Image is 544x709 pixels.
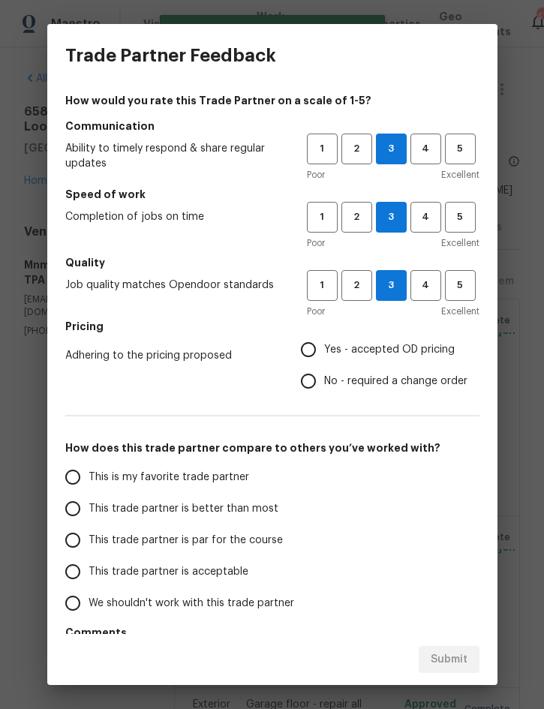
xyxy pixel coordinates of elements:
span: Ability to timely respond & share regular updates [65,141,283,171]
h5: Pricing [65,319,479,334]
span: 3 [377,209,406,226]
span: Excellent [441,304,479,319]
button: 3 [376,270,407,301]
button: 5 [445,202,476,233]
span: Poor [307,167,325,182]
h5: Quality [65,255,479,270]
button: 1 [307,202,338,233]
span: Adhering to the pricing proposed [65,348,277,363]
button: 3 [376,134,407,164]
span: 4 [412,140,440,158]
button: 4 [410,134,441,164]
span: Job quality matches Opendoor standards [65,278,283,293]
span: 1 [308,277,336,294]
span: 4 [412,209,440,226]
h5: Communication [65,119,479,134]
button: 1 [307,134,338,164]
h4: How would you rate this Trade Partner on a scale of 1-5? [65,93,479,108]
span: 2 [343,140,371,158]
button: 4 [410,270,441,301]
span: 1 [308,140,336,158]
span: 3 [377,140,406,158]
button: 2 [341,134,372,164]
h5: Comments [65,625,479,640]
span: 2 [343,209,371,226]
span: 5 [446,209,474,226]
span: This trade partner is par for the course [89,533,283,548]
span: Completion of jobs on time [65,209,283,224]
span: Excellent [441,236,479,251]
span: 1 [308,209,336,226]
button: 4 [410,202,441,233]
h3: Trade Partner Feedback [65,45,276,66]
button: 5 [445,270,476,301]
button: 2 [341,270,372,301]
button: 3 [376,202,407,233]
span: 2 [343,277,371,294]
span: Yes - accepted OD pricing [324,342,455,358]
span: Poor [307,236,325,251]
div: How does this trade partner compare to others you’ve worked with? [65,461,479,619]
span: 5 [446,140,474,158]
span: This trade partner is acceptable [89,564,248,580]
div: Pricing [301,334,479,397]
h5: How does this trade partner compare to others you’ve worked with? [65,440,479,455]
span: 3 [377,277,406,294]
span: We shouldn't work with this trade partner [89,596,294,611]
button: 1 [307,270,338,301]
span: No - required a change order [324,374,467,389]
h5: Speed of work [65,187,479,202]
span: 5 [446,277,474,294]
span: Poor [307,304,325,319]
span: Excellent [441,167,479,182]
span: This is my favorite trade partner [89,470,249,485]
button: 2 [341,202,372,233]
span: This trade partner is better than most [89,501,278,517]
span: 4 [412,277,440,294]
button: 5 [445,134,476,164]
